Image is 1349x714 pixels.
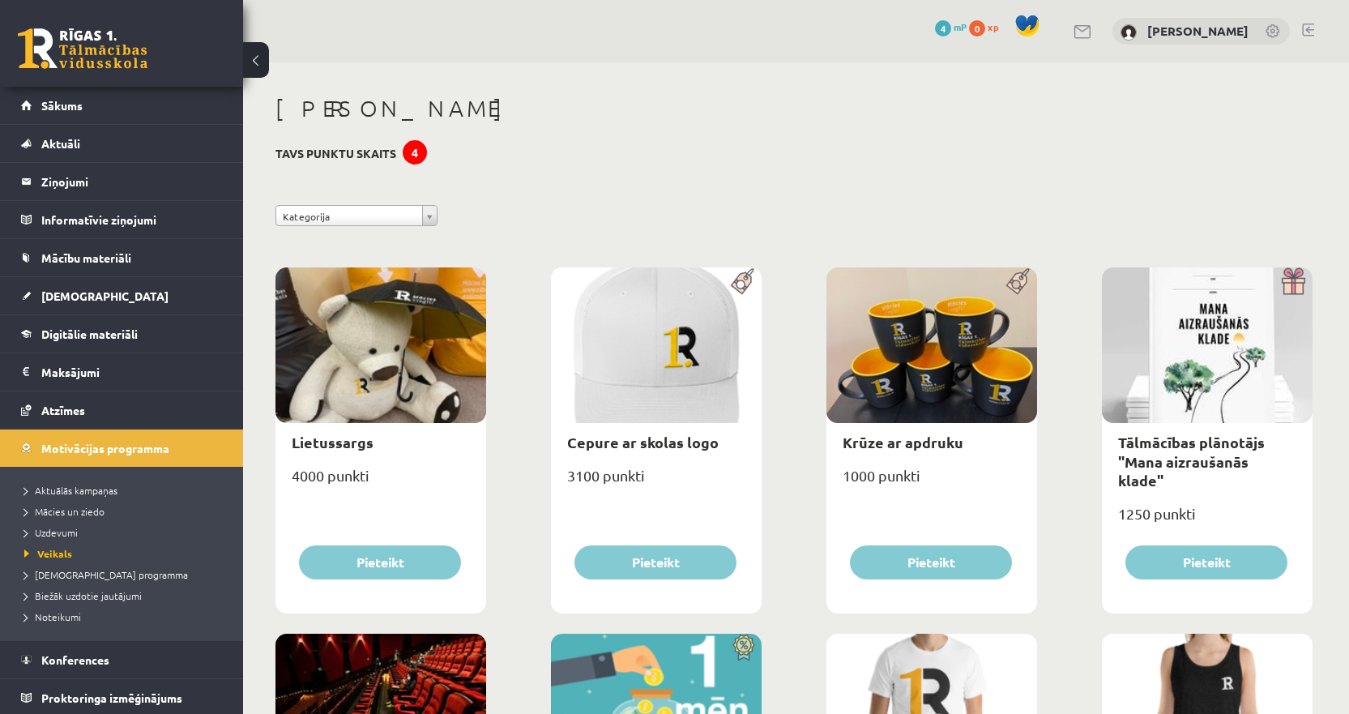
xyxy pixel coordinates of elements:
[299,545,461,579] button: Pieteikt
[21,391,223,429] a: Atzīmes
[21,239,223,276] a: Mācību materiāli
[1001,267,1037,295] img: Populāra prece
[24,568,188,581] span: [DEMOGRAPHIC_DATA] programma
[21,163,223,200] a: Ziņojumi
[725,267,762,295] img: Populāra prece
[1125,545,1287,579] button: Pieteikt
[24,610,81,623] span: Noteikumi
[283,206,416,227] span: Kategorija
[275,147,396,160] h3: Tavs punktu skaits
[24,567,227,582] a: [DEMOGRAPHIC_DATA] programma
[41,250,131,265] span: Mācību materiāli
[935,20,951,36] span: 4
[21,277,223,314] a: [DEMOGRAPHIC_DATA]
[21,353,223,391] a: Maksājumi
[21,125,223,162] a: Aktuāli
[24,525,227,540] a: Uzdevumi
[21,430,223,467] a: Motivācijas programma
[24,484,117,497] span: Aktuālās kampaņas
[18,28,147,69] a: Rīgas 1. Tālmācības vidusskola
[969,20,985,36] span: 0
[954,20,967,33] span: mP
[275,462,486,502] div: 4000 punkti
[292,433,374,451] a: Lietussargs
[21,641,223,678] a: Konferences
[24,546,227,561] a: Veikals
[275,205,438,226] a: Kategorija
[24,547,72,560] span: Veikals
[24,505,105,518] span: Mācies un ziedo
[21,315,223,353] a: Digitālie materiāli
[988,20,998,33] span: xp
[24,526,78,539] span: Uzdevumi
[41,403,85,417] span: Atzīmes
[1102,500,1313,541] div: 1250 punkti
[41,652,109,667] span: Konferences
[969,20,1006,33] a: 0 xp
[21,87,223,124] a: Sākums
[24,504,227,519] a: Mācies un ziedo
[725,634,762,661] img: Atlaide
[275,95,1313,122] h1: [PERSON_NAME]
[24,589,142,602] span: Biežāk uzdotie jautājumi
[41,163,223,200] legend: Ziņojumi
[41,690,182,705] span: Proktoringa izmēģinājums
[41,98,83,113] span: Sākums
[935,20,967,33] a: 4 mP
[403,140,427,165] div: 4
[574,545,736,579] button: Pieteikt
[1276,267,1313,295] img: Dāvana ar pārsteigumu
[1147,23,1249,39] a: [PERSON_NAME]
[41,136,80,151] span: Aktuāli
[1121,24,1137,41] img: Vladislavs Daņilovs
[850,545,1012,579] button: Pieteikt
[41,201,223,238] legend: Informatīvie ziņojumi
[24,609,227,624] a: Noteikumi
[826,462,1037,502] div: 1000 punkti
[24,483,227,498] a: Aktuālās kampaņas
[41,353,223,391] legend: Maksājumi
[567,433,719,451] a: Cepure ar skolas logo
[21,201,223,238] a: Informatīvie ziņojumi
[843,433,963,451] a: Krūze ar apdruku
[24,588,227,603] a: Biežāk uzdotie jautājumi
[1118,433,1265,490] a: Tālmācības plānotājs "Mana aizraušanās klade"
[41,327,138,341] span: Digitālie materiāli
[551,462,762,502] div: 3100 punkti
[41,289,169,303] span: [DEMOGRAPHIC_DATA]
[41,441,169,455] span: Motivācijas programma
